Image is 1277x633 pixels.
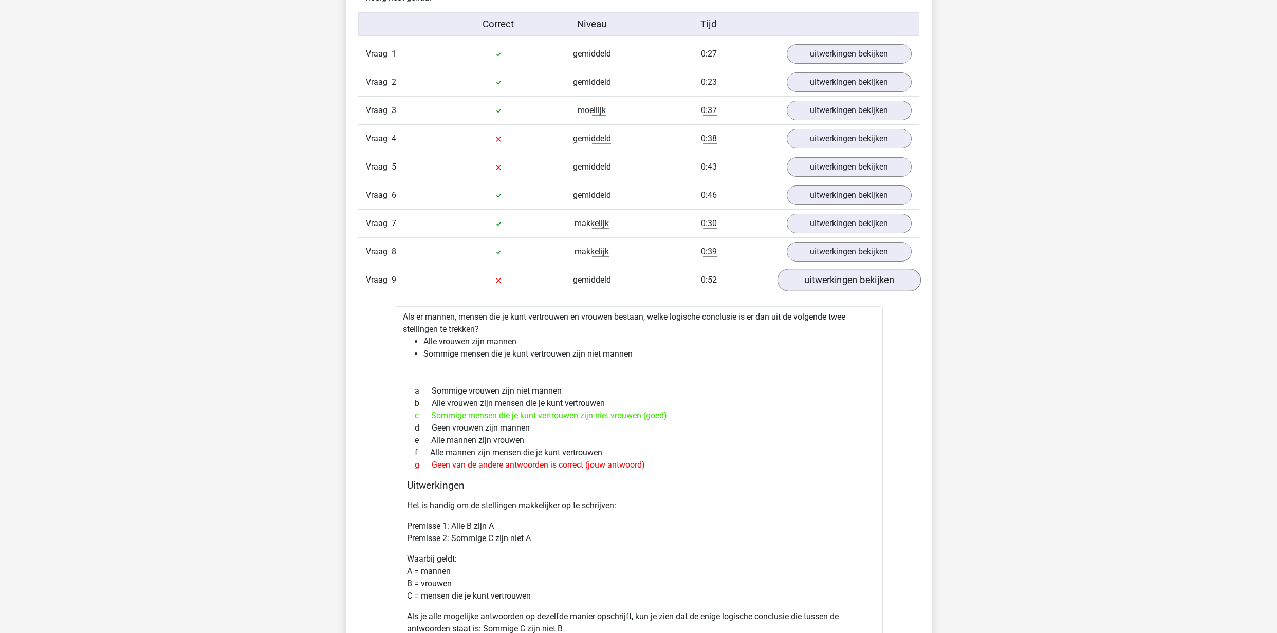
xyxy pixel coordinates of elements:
span: gemiddeld [573,49,611,59]
p: Premisse 1: Alle B zijn A Premisse 2: Sommige C zijn niet A [407,520,871,545]
span: gemiddeld [573,162,611,172]
span: a [415,385,432,397]
p: Waarbij geldt: A = mannen B = vrouwen C = mensen die je kunt vertrouwen [407,553,871,602]
span: Vraag [366,161,392,173]
span: c [415,409,431,422]
span: Vraag [366,217,392,230]
span: 7 [392,218,396,228]
a: uitwerkingen bekijken [787,157,912,177]
span: 0:37 [701,105,717,116]
a: uitwerkingen bekijken [787,44,912,64]
span: Vraag [366,274,392,286]
span: f [415,446,430,459]
div: Sommige vrouwen zijn niet mannen [407,385,871,397]
span: 9 [392,275,396,285]
span: Vraag [366,104,392,117]
span: 0:46 [701,190,717,200]
span: Vraag [366,189,392,201]
a: uitwerkingen bekijken [787,185,912,205]
span: 3 [392,105,396,115]
span: makkelijk [575,247,609,257]
div: Alle mannen zijn vrouwen [407,434,871,446]
div: Niveau [545,17,639,31]
a: uitwerkingen bekijken [787,129,912,148]
span: Vraag [366,133,392,145]
span: 0:38 [701,134,717,144]
p: Het is handig om de stellingen makkelijker op te schrijven: [407,499,871,512]
div: Geen vrouwen zijn mannen [407,422,871,434]
span: gemiddeld [573,190,611,200]
span: 8 [392,247,396,256]
span: e [415,434,431,446]
span: 1 [392,49,396,59]
div: Alle vrouwen zijn mensen die je kunt vertrouwen [407,397,871,409]
a: uitwerkingen bekijken [787,214,912,233]
h4: Uitwerkingen [407,479,871,491]
div: Geen van de andere antwoorden is correct (jouw antwoord) [407,459,871,471]
span: 2 [392,77,396,87]
a: uitwerkingen bekijken [787,72,912,92]
li: Sommige mensen die je kunt vertrouwen zijn niet mannen [423,348,875,360]
div: Sommige mensen die je kunt vertrouwen zijn niet vrouwen (goed) [407,409,871,422]
div: Alle mannen zijn mensen die je kunt vertrouwen [407,446,871,459]
span: g [415,459,432,471]
span: 0:30 [701,218,717,229]
span: b [415,397,432,409]
span: 0:39 [701,247,717,257]
span: 6 [392,190,396,200]
span: Vraag [366,76,392,88]
a: uitwerkingen bekijken [787,101,912,120]
div: Tijd [638,17,779,31]
span: 0:23 [701,77,717,87]
span: makkelijk [575,218,609,229]
span: Vraag [366,48,392,60]
a: uitwerkingen bekijken [777,269,920,291]
span: gemiddeld [573,275,611,285]
li: Alle vrouwen zijn mannen [423,336,875,348]
a: uitwerkingen bekijken [787,242,912,262]
span: 4 [392,134,396,143]
span: 0:43 [701,162,717,172]
span: d [415,422,432,434]
span: moeilijk [578,105,606,116]
span: gemiddeld [573,134,611,144]
span: Vraag [366,246,392,258]
span: 0:27 [701,49,717,59]
span: 0:52 [701,275,717,285]
span: 5 [392,162,396,172]
div: Correct [452,17,545,31]
span: gemiddeld [573,77,611,87]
